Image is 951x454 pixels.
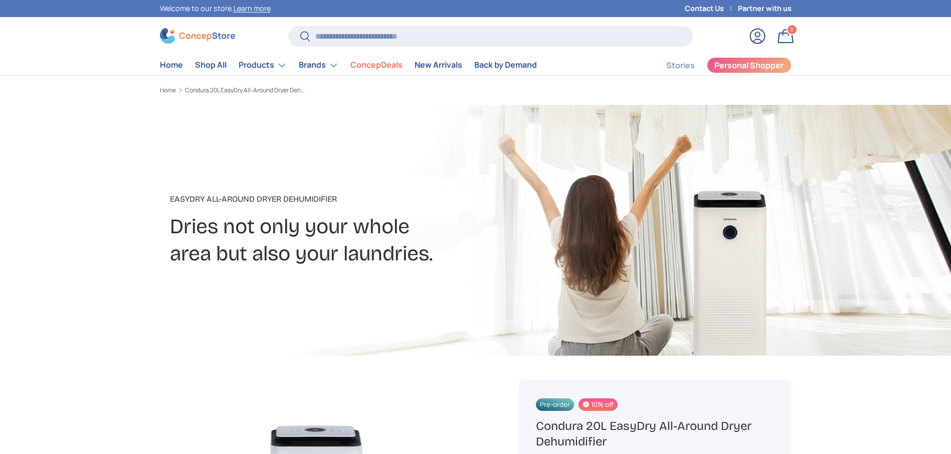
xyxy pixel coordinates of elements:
[299,55,338,75] a: Brands
[233,55,293,75] summary: Products
[666,56,695,75] a: Stories
[293,55,344,75] summary: Brands
[642,55,792,75] nav: Secondary
[185,87,305,93] a: Condura 20L EasyDry All-Around Dryer Dehumidifier
[714,61,784,69] span: Personal Shopper
[791,26,793,33] span: 1
[160,87,176,93] a: Home
[195,55,227,75] a: Shop All
[234,4,271,13] a: Learn more
[350,55,403,75] a: ConcepDeals
[707,57,792,73] a: Personal Shopper
[474,55,537,75] a: Back by Demand
[160,55,537,75] nav: Primary
[536,418,774,449] h1: Condura 20L EasyDry All-Around Dryer Dehumidifier
[415,55,462,75] a: New Arrivals
[685,3,738,14] a: Contact Us
[579,398,618,411] span: 10% off
[239,55,287,75] a: Products
[170,193,555,205] p: EasyDry All-Around Dryer Dehumidifier
[170,213,555,267] h2: Dries not only your whole area but also your laundries.
[738,3,792,14] a: Partner with us
[536,398,574,411] span: Pre-order
[160,28,235,44] img: ConcepStore
[160,3,271,14] p: Welcome to our store.
[160,55,183,75] a: Home
[160,86,495,95] nav: Breadcrumbs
